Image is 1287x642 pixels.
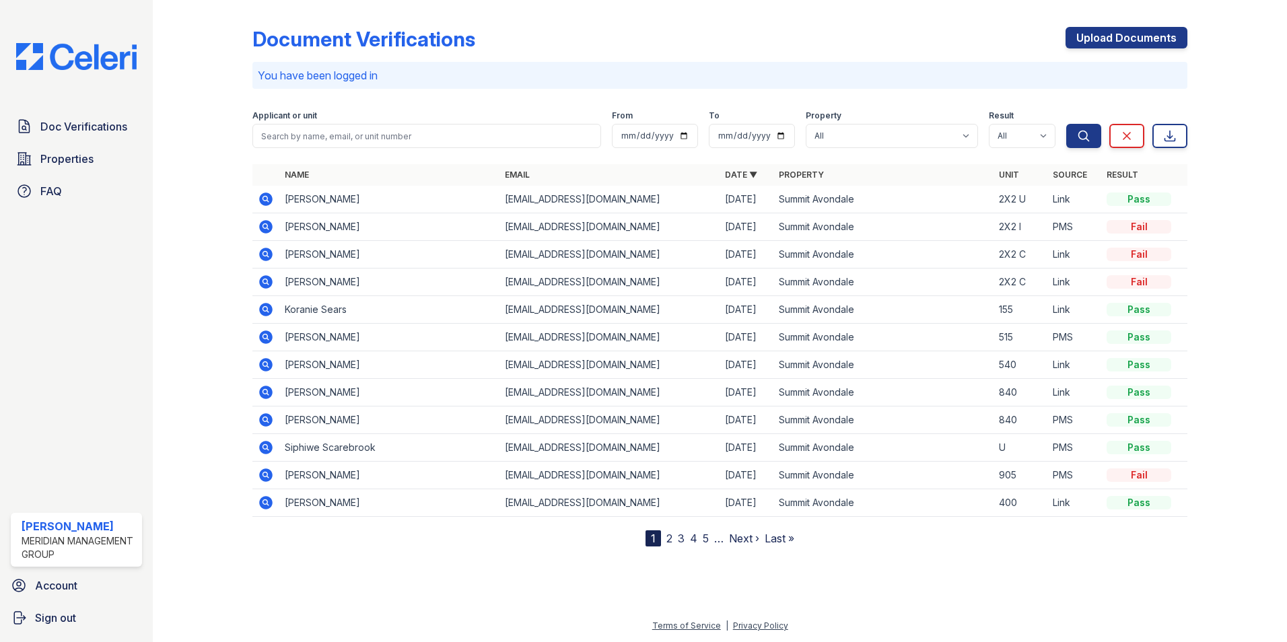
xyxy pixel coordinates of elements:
[279,269,499,296] td: [PERSON_NAME]
[258,67,1182,83] p: You have been logged in
[989,110,1014,121] label: Result
[40,118,127,135] span: Doc Verifications
[279,351,499,379] td: [PERSON_NAME]
[994,324,1047,351] td: 515
[11,113,142,140] a: Doc Verifications
[994,489,1047,517] td: 400
[1107,468,1171,482] div: Fail
[999,170,1019,180] a: Unit
[994,213,1047,241] td: 2X2 I
[733,620,788,631] a: Privacy Policy
[1047,296,1101,324] td: Link
[279,462,499,489] td: [PERSON_NAME]
[1053,170,1087,180] a: Source
[773,462,994,489] td: Summit Avondale
[279,241,499,269] td: [PERSON_NAME]
[1047,269,1101,296] td: Link
[773,489,994,517] td: Summit Avondale
[994,241,1047,269] td: 2X2 C
[40,151,94,167] span: Properties
[1047,434,1101,462] td: PMS
[499,186,720,213] td: [EMAIL_ADDRESS][DOMAIN_NAME]
[773,434,994,462] td: Summit Avondale
[1107,386,1171,399] div: Pass
[646,530,661,546] div: 1
[773,186,994,213] td: Summit Avondale
[279,406,499,434] td: [PERSON_NAME]
[720,462,773,489] td: [DATE]
[720,351,773,379] td: [DATE]
[40,183,62,199] span: FAQ
[1047,324,1101,351] td: PMS
[499,324,720,351] td: [EMAIL_ADDRESS][DOMAIN_NAME]
[720,213,773,241] td: [DATE]
[773,241,994,269] td: Summit Avondale
[499,213,720,241] td: [EMAIL_ADDRESS][DOMAIN_NAME]
[714,530,724,546] span: …
[720,186,773,213] td: [DATE]
[720,269,773,296] td: [DATE]
[252,124,601,148] input: Search by name, email, or unit number
[1047,241,1101,269] td: Link
[725,170,757,180] a: Date ▼
[773,296,994,324] td: Summit Avondale
[1107,170,1138,180] a: Result
[11,178,142,205] a: FAQ
[11,145,142,172] a: Properties
[994,379,1047,406] td: 840
[499,462,720,489] td: [EMAIL_ADDRESS][DOMAIN_NAME]
[5,604,147,631] button: Sign out
[994,462,1047,489] td: 905
[765,532,794,545] a: Last »
[1047,351,1101,379] td: Link
[779,170,824,180] a: Property
[5,43,147,70] img: CE_Logo_Blue-a8612792a0a2168367f1c8372b55b34899dd931a85d93a1a3d3e32e68fde9ad4.png
[279,213,499,241] td: [PERSON_NAME]
[279,186,499,213] td: [PERSON_NAME]
[994,406,1047,434] td: 840
[1107,496,1171,509] div: Pass
[666,532,672,545] a: 2
[720,324,773,351] td: [DATE]
[773,379,994,406] td: Summit Avondale
[1047,186,1101,213] td: Link
[5,572,147,599] a: Account
[499,406,720,434] td: [EMAIL_ADDRESS][DOMAIN_NAME]
[720,241,773,269] td: [DATE]
[1107,220,1171,234] div: Fail
[994,351,1047,379] td: 540
[720,379,773,406] td: [DATE]
[285,170,309,180] a: Name
[499,379,720,406] td: [EMAIL_ADDRESS][DOMAIN_NAME]
[703,532,709,545] a: 5
[1107,358,1171,371] div: Pass
[1047,489,1101,517] td: Link
[279,489,499,517] td: [PERSON_NAME]
[994,434,1047,462] td: U
[499,351,720,379] td: [EMAIL_ADDRESS][DOMAIN_NAME]
[22,534,137,561] div: Meridian Management Group
[720,296,773,324] td: [DATE]
[499,489,720,517] td: [EMAIL_ADDRESS][DOMAIN_NAME]
[678,532,685,545] a: 3
[35,610,76,626] span: Sign out
[279,296,499,324] td: Koranie Sears
[505,170,530,180] a: Email
[720,489,773,517] td: [DATE]
[279,434,499,462] td: Siphiwe Scarebrook
[726,620,728,631] div: |
[279,379,499,406] td: [PERSON_NAME]
[252,27,475,51] div: Document Verifications
[1107,413,1171,427] div: Pass
[1047,213,1101,241] td: PMS
[773,324,994,351] td: Summit Avondale
[720,434,773,462] td: [DATE]
[709,110,720,121] label: To
[806,110,841,121] label: Property
[994,269,1047,296] td: 2X2 C
[499,296,720,324] td: [EMAIL_ADDRESS][DOMAIN_NAME]
[773,213,994,241] td: Summit Avondale
[773,269,994,296] td: Summit Avondale
[994,296,1047,324] td: 155
[1107,248,1171,261] div: Fail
